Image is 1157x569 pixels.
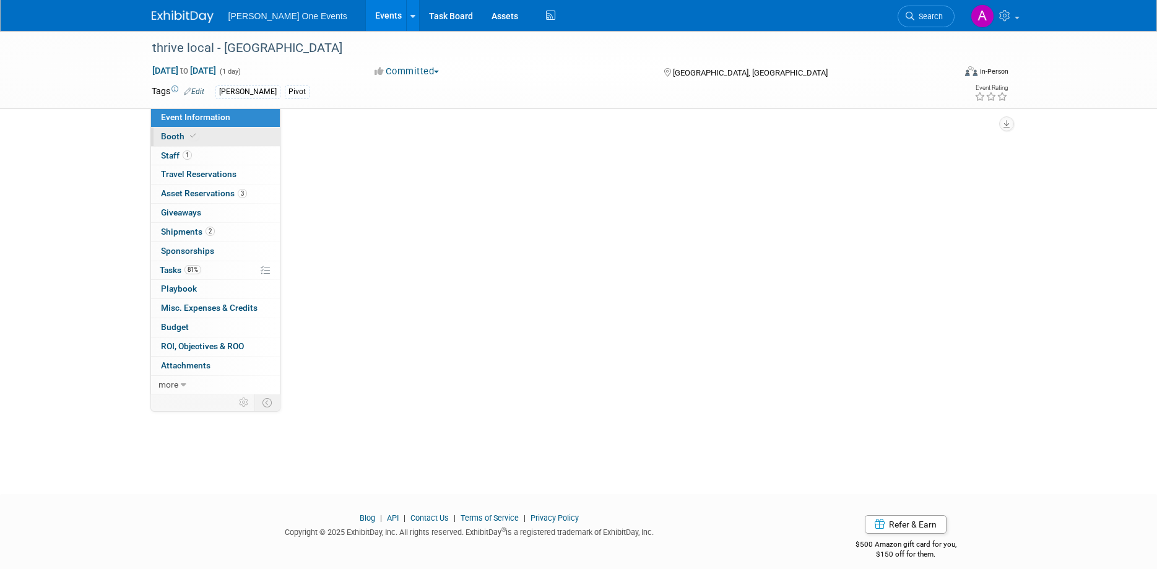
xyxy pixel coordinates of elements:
[148,37,936,59] div: thrive local - [GEOGRAPHIC_DATA]
[161,150,192,160] span: Staff
[161,341,244,351] span: ROI, Objectives & ROO
[974,85,1008,91] div: Event Rating
[151,128,280,146] a: Booth
[161,227,215,237] span: Shipments
[501,526,506,533] sup: ®
[965,66,977,76] img: Format-Inperson.png
[160,265,201,275] span: Tasks
[360,513,375,523] a: Blog
[151,357,280,375] a: Attachments
[161,303,258,313] span: Misc. Expenses & Credits
[451,513,459,523] span: |
[461,513,519,523] a: Terms of Service
[178,66,190,76] span: to
[387,513,399,523] a: API
[377,513,385,523] span: |
[151,204,280,222] a: Giveaways
[521,513,529,523] span: |
[806,531,1006,560] div: $500 Amazon gift card for you,
[151,261,280,280] a: Tasks81%
[151,376,280,394] a: more
[161,169,236,179] span: Travel Reservations
[971,4,994,28] img: Amanda Bartschi
[228,11,347,21] span: [PERSON_NAME] One Events
[161,322,189,332] span: Budget
[161,207,201,217] span: Giveaways
[161,188,247,198] span: Asset Reservations
[184,87,204,96] a: Edit
[151,165,280,184] a: Travel Reservations
[161,131,199,141] span: Booth
[151,108,280,127] a: Event Information
[151,337,280,356] a: ROI, Objectives & ROO
[865,515,947,534] a: Refer & Earn
[152,11,214,23] img: ExhibitDay
[410,513,449,523] a: Contact Us
[152,524,788,538] div: Copyright © 2025 ExhibitDay, Inc. All rights reserved. ExhibitDay is a registered trademark of Ex...
[151,299,280,318] a: Misc. Expenses & Credits
[238,189,247,198] span: 3
[151,242,280,261] a: Sponsorships
[914,12,943,21] span: Search
[254,394,280,410] td: Toggle Event Tabs
[882,64,1009,83] div: Event Format
[806,549,1006,560] div: $150 off for them.
[183,150,192,160] span: 1
[151,280,280,298] a: Playbook
[161,246,214,256] span: Sponsorships
[161,284,197,293] span: Playbook
[979,67,1008,76] div: In-Person
[215,85,280,98] div: [PERSON_NAME]
[161,360,210,370] span: Attachments
[152,85,204,99] td: Tags
[151,318,280,337] a: Budget
[151,147,280,165] a: Staff1
[152,65,217,76] span: [DATE] [DATE]
[898,6,955,27] a: Search
[219,67,241,76] span: (1 day)
[151,185,280,203] a: Asset Reservations3
[206,227,215,236] span: 2
[370,65,444,78] button: Committed
[158,380,178,389] span: more
[531,513,579,523] a: Privacy Policy
[151,223,280,241] a: Shipments2
[401,513,409,523] span: |
[161,112,230,122] span: Event Information
[673,68,828,77] span: [GEOGRAPHIC_DATA], [GEOGRAPHIC_DATA]
[190,132,196,139] i: Booth reservation complete
[285,85,310,98] div: Pivot
[233,394,255,410] td: Personalize Event Tab Strip
[184,265,201,274] span: 81%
